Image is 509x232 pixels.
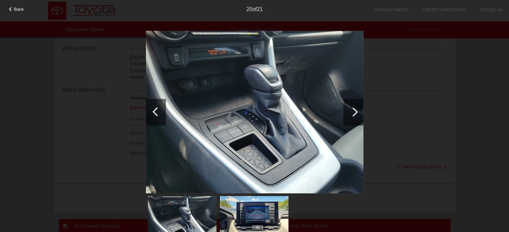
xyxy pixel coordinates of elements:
a: Credit Approved [422,7,466,12]
span: 20 [246,6,252,12]
span: Back [14,7,24,12]
img: b8f87f18fff0ac2a2797dd985fa0c003x.jpg [146,31,363,194]
a: Trade-In [480,7,502,12]
span: 21 [257,6,263,12]
a: Appointment [374,7,408,12]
